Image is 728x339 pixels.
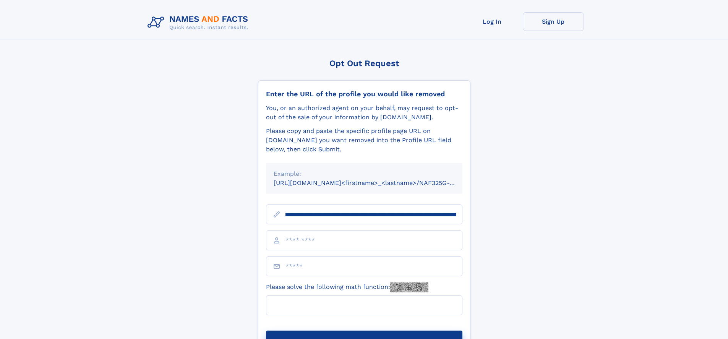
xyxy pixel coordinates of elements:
[462,12,523,31] a: Log In
[258,58,470,68] div: Opt Out Request
[266,127,462,154] div: Please copy and paste the specific profile page URL on [DOMAIN_NAME] you want removed into the Pr...
[266,282,428,292] label: Please solve the following math function:
[274,179,477,187] small: [URL][DOMAIN_NAME]<firstname>_<lastname>/NAF325G-xxxxxxxx
[266,104,462,122] div: You, or an authorized agent on your behalf, may request to opt-out of the sale of your informatio...
[274,169,455,178] div: Example:
[266,90,462,98] div: Enter the URL of the profile you would like removed
[523,12,584,31] a: Sign Up
[144,12,255,33] img: Logo Names and Facts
